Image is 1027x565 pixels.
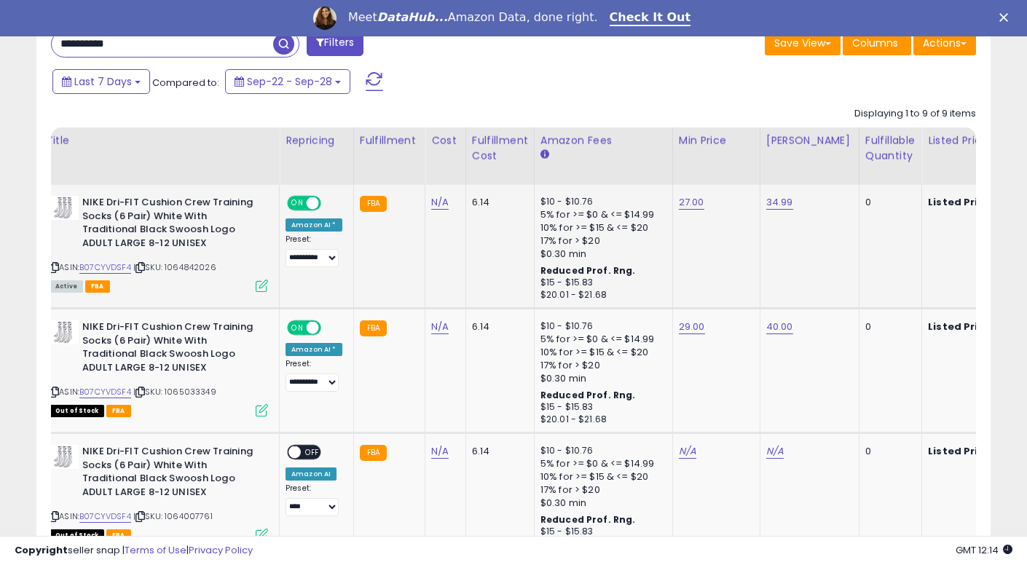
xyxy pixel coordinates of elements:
[472,133,528,164] div: Fulfillment Cost
[74,74,132,89] span: Last 7 Days
[431,320,449,334] a: N/A
[225,69,350,94] button: Sep-22 - Sep-28
[247,74,332,89] span: Sep-22 - Sep-28
[377,10,448,24] i: DataHub...
[865,320,910,333] div: 0
[679,133,754,149] div: Min Price
[540,414,661,426] div: $20.01 - $21.68
[50,445,79,469] img: 31yiWDNF62L._SL40_.jpg
[999,13,1014,22] div: Close
[360,133,419,149] div: Fulfillment
[865,133,916,164] div: Fulfillable Quantity
[133,386,216,398] span: | SKU: 1065033349
[79,510,131,523] a: B07CYVDSF4
[540,149,549,162] small: Amazon Fees.
[540,497,661,510] div: $0.30 min
[540,248,661,261] div: $0.30 min
[540,457,661,470] div: 5% for >= $0 & <= $14.99
[152,76,219,90] span: Compared to:
[540,483,661,497] div: 17% for > $20
[540,333,661,346] div: 5% for >= $0 & <= $14.99
[313,7,337,30] img: Profile image for Georgie
[472,320,523,333] div: 6.14
[46,133,273,149] div: Title
[301,446,324,459] span: OFF
[50,196,79,220] img: 31yiWDNF62L._SL40_.jpg
[82,320,259,378] b: NIKE Dri-FIT Cushion Crew Training Socks (6 Pair) White With Traditional Black Swoosh Logo ADULT ...
[928,444,994,458] b: Listed Price:
[766,444,784,459] a: N/A
[360,196,387,212] small: FBA
[854,107,976,121] div: Displaying 1 to 9 of 9 items
[913,31,976,55] button: Actions
[286,133,347,149] div: Repricing
[766,133,853,149] div: [PERSON_NAME]
[431,444,449,459] a: N/A
[540,234,661,248] div: 17% for > $20
[286,218,342,232] div: Amazon AI *
[540,359,661,372] div: 17% for > $20
[540,208,661,221] div: 5% for >= $0 & <= $14.99
[286,467,337,481] div: Amazon AI
[15,543,68,557] strong: Copyright
[133,510,213,522] span: | SKU: 1064007761
[843,31,911,55] button: Columns
[766,195,793,210] a: 34.99
[431,195,449,210] a: N/A
[288,322,307,334] span: ON
[679,195,704,210] a: 27.00
[540,470,661,483] div: 10% for >= $15 & <= $20
[540,320,661,333] div: $10 - $10.76
[286,343,342,356] div: Amazon AI *
[540,277,661,289] div: $15 - $15.83
[540,346,661,359] div: 10% for >= $15 & <= $20
[610,10,691,26] a: Check It Out
[540,221,661,234] div: 10% for >= $15 & <= $20
[540,445,661,457] div: $10 - $10.76
[360,445,387,461] small: FBA
[679,320,705,334] a: 29.00
[360,320,387,336] small: FBA
[319,322,342,334] span: OFF
[79,386,131,398] a: B07CYVDSF4
[319,197,342,210] span: OFF
[852,36,898,50] span: Columns
[956,543,1012,557] span: 2025-10-8 12:14 GMT
[472,445,523,458] div: 6.14
[50,405,104,417] span: All listings that are currently out of stock and unavailable for purchase on Amazon
[15,544,253,558] div: seller snap | |
[288,197,307,210] span: ON
[540,372,661,385] div: $0.30 min
[865,196,910,209] div: 0
[540,401,661,414] div: $15 - $15.83
[540,289,661,301] div: $20.01 - $21.68
[540,389,636,401] b: Reduced Prof. Rng.
[766,320,793,334] a: 40.00
[307,31,363,56] button: Filters
[50,320,79,344] img: 31yiWDNF62L._SL40_.jpg
[765,31,841,55] button: Save View
[540,264,636,277] b: Reduced Prof. Rng.
[286,359,342,392] div: Preset:
[106,405,131,417] span: FBA
[125,543,186,557] a: Terms of Use
[82,196,259,253] b: NIKE Dri-FIT Cushion Crew Training Socks (6 Pair) White With Traditional Black Swoosh Logo ADULT ...
[50,280,83,293] span: All listings currently available for purchase on Amazon
[679,444,696,459] a: N/A
[286,483,342,516] div: Preset:
[540,513,636,526] b: Reduced Prof. Rng.
[85,280,110,293] span: FBA
[348,10,598,25] div: Meet Amazon Data, done right.
[52,69,150,94] button: Last 7 Days
[540,196,661,208] div: $10 - $10.76
[189,543,253,557] a: Privacy Policy
[928,320,994,333] b: Listed Price:
[133,261,216,273] span: | SKU: 1064842026
[865,445,910,458] div: 0
[928,195,994,209] b: Listed Price:
[540,133,666,149] div: Amazon Fees
[79,261,131,274] a: B07CYVDSF4
[431,133,460,149] div: Cost
[286,234,342,267] div: Preset:
[82,445,259,502] b: NIKE Dri-FIT Cushion Crew Training Socks (6 Pair) White With Traditional Black Swoosh Logo ADULT ...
